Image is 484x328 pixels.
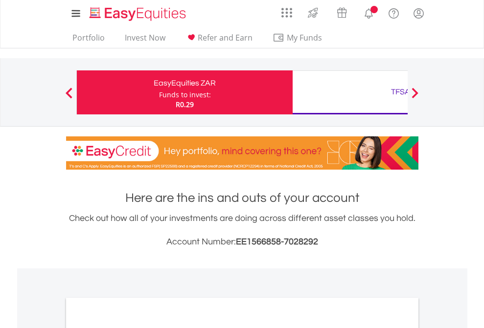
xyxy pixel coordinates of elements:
h1: Here are the ins and outs of your account [66,189,418,207]
span: R0.29 [176,100,194,109]
a: Vouchers [327,2,356,21]
img: vouchers-v2.svg [334,5,350,21]
button: Next [405,92,425,102]
img: EasyCredit Promotion Banner [66,136,418,170]
a: FAQ's and Support [381,2,406,22]
div: Funds to invest: [159,90,211,100]
a: Notifications [356,2,381,22]
span: Refer and Earn [198,32,253,43]
img: grid-menu-icon.svg [281,7,292,18]
a: My Profile [406,2,431,24]
div: Check out how all of your investments are doing across different asset classes you hold. [66,212,418,249]
span: My Funds [273,31,337,44]
a: Invest Now [121,33,169,48]
div: EasyEquities ZAR [83,76,287,90]
a: AppsGrid [275,2,299,18]
a: Home page [86,2,190,22]
h3: Account Number: [66,235,418,249]
a: Portfolio [69,33,109,48]
a: Refer and Earn [182,33,256,48]
span: EE1566858-7028292 [236,237,318,246]
button: Previous [59,92,79,102]
img: EasyEquities_Logo.png [88,6,190,22]
img: thrive-v2.svg [305,5,321,21]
